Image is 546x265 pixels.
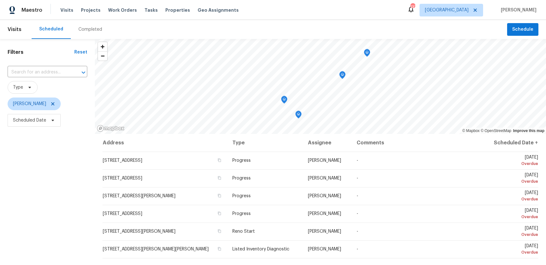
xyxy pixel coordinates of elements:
[357,158,358,163] span: -
[98,52,107,60] span: Zoom out
[232,229,255,234] span: Reno Start
[410,4,415,10] div: 132
[103,247,209,251] span: [STREET_ADDRESS][PERSON_NAME][PERSON_NAME]
[98,42,107,51] button: Zoom in
[281,96,287,106] div: Map marker
[39,26,63,32] div: Scheduled
[8,49,74,55] h1: Filters
[217,157,222,163] button: Copy Address
[232,247,289,251] span: Listed Inventory Diagnostic
[498,7,537,13] span: [PERSON_NAME]
[13,84,23,91] span: Type
[232,211,251,216] span: Progress
[13,101,46,107] span: [PERSON_NAME]
[217,175,222,181] button: Copy Address
[103,211,142,216] span: [STREET_ADDRESS]
[488,226,538,238] span: [DATE]
[308,229,341,234] span: [PERSON_NAME]
[21,7,42,13] span: Maestro
[198,7,239,13] span: Geo Assignments
[488,244,538,256] span: [DATE]
[78,26,102,33] div: Completed
[108,7,137,13] span: Work Orders
[357,247,358,251] span: -
[8,67,70,77] input: Search for an address...
[60,7,73,13] span: Visits
[357,194,358,198] span: -
[425,7,469,13] span: [GEOGRAPHIC_DATA]
[74,49,87,55] div: Reset
[357,229,358,234] span: -
[308,158,341,163] span: [PERSON_NAME]
[8,22,21,36] span: Visits
[165,7,190,13] span: Properties
[488,231,538,238] div: Overdue
[217,193,222,199] button: Copy Address
[95,39,546,134] canvas: Map
[512,26,533,34] span: Schedule
[462,129,480,133] a: Mapbox
[295,111,302,121] div: Map marker
[97,125,125,132] a: Mapbox homepage
[103,176,142,180] span: [STREET_ADDRESS]
[507,23,538,36] button: Schedule
[144,8,158,12] span: Tasks
[352,134,482,152] th: Comments
[488,161,538,167] div: Overdue
[308,211,341,216] span: [PERSON_NAME]
[81,7,101,13] span: Projects
[103,158,142,163] span: [STREET_ADDRESS]
[308,194,341,198] span: [PERSON_NAME]
[339,71,346,81] div: Map marker
[217,246,222,252] button: Copy Address
[488,208,538,220] span: [DATE]
[488,155,538,167] span: [DATE]
[13,117,46,123] span: Scheduled Date
[103,229,175,234] span: [STREET_ADDRESS][PERSON_NAME]
[102,134,227,152] th: Address
[308,176,341,180] span: [PERSON_NAME]
[488,178,538,185] div: Overdue
[308,247,341,251] span: [PERSON_NAME]
[98,51,107,60] button: Zoom out
[488,249,538,256] div: Overdue
[357,211,358,216] span: -
[481,129,511,133] a: OpenStreetMap
[232,158,251,163] span: Progress
[217,211,222,216] button: Copy Address
[232,194,251,198] span: Progress
[488,191,538,202] span: [DATE]
[227,134,303,152] th: Type
[364,49,370,59] div: Map marker
[488,214,538,220] div: Overdue
[488,173,538,185] span: [DATE]
[79,68,88,77] button: Open
[232,176,251,180] span: Progress
[303,134,352,152] th: Assignee
[217,228,222,234] button: Copy Address
[482,134,538,152] th: Scheduled Date ↑
[488,196,538,202] div: Overdue
[513,129,544,133] a: Improve this map
[357,176,358,180] span: -
[103,194,175,198] span: [STREET_ADDRESS][PERSON_NAME]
